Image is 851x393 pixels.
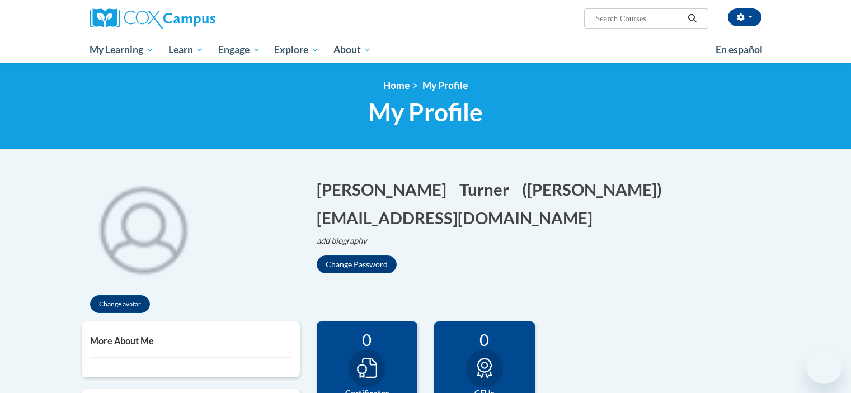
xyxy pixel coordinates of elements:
span: About [333,43,372,56]
a: About [326,37,379,63]
button: Search [684,12,700,25]
button: Edit biography [317,235,376,247]
a: Explore [267,37,326,63]
span: My Profile [422,79,468,91]
button: Edit first name [317,178,454,201]
span: Learn [168,43,204,56]
span: My Learning [90,43,154,56]
span: Explore [274,43,319,56]
div: 0 [325,330,409,349]
a: En español [708,38,770,61]
h5: More About Me [90,335,291,346]
div: Main menu [73,37,778,63]
span: My Profile [368,97,483,127]
div: 0 [443,330,526,349]
button: Edit screen name [522,178,669,201]
img: profile avatar [82,167,205,290]
input: Search Courses [594,12,684,25]
span: En español [716,44,763,55]
a: My Learning [83,37,162,63]
img: Cox Campus [90,8,215,29]
iframe: Button to launch messaging window [806,348,842,384]
i: add biography [317,236,367,245]
div: Click to change the profile picture [82,167,205,290]
button: Edit last name [459,178,516,201]
span: Engage [218,43,260,56]
a: Home [383,79,410,91]
a: Engage [211,37,267,63]
button: Change Password [317,255,397,273]
a: Learn [161,37,211,63]
button: Change avatar [90,295,150,313]
button: Edit email address [317,206,600,229]
button: Account Settings [728,8,761,26]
